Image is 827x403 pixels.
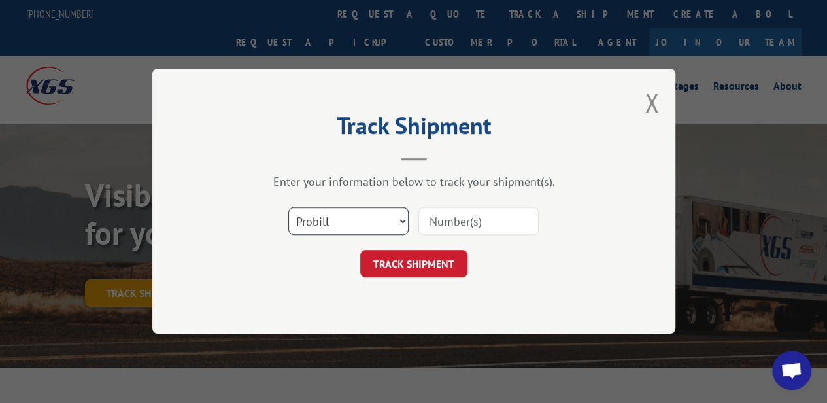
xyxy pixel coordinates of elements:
button: Close modal [645,85,659,120]
button: TRACK SHIPMENT [360,251,467,278]
input: Number(s) [418,208,539,236]
a: Open chat [772,351,811,390]
h2: Track Shipment [218,116,610,141]
div: Enter your information below to track your shipment(s). [218,175,610,190]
